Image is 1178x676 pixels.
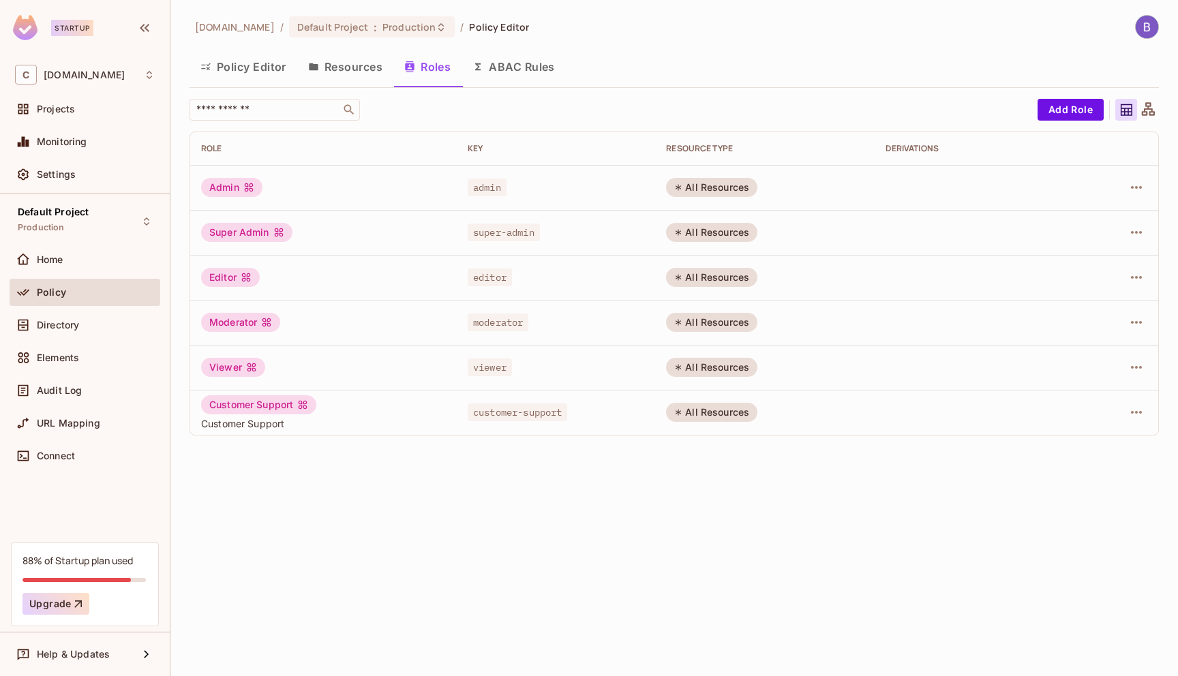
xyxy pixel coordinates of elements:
button: Upgrade [22,593,89,615]
div: Startup [51,20,93,36]
span: customer-support [468,403,567,421]
div: All Resources [666,223,757,242]
span: the active workspace [195,20,275,33]
span: Default Project [297,20,368,33]
span: Directory [37,320,79,331]
span: Production [18,222,65,233]
span: Policy [37,287,66,298]
span: Settings [37,169,76,180]
img: Bradley Macnee [1136,16,1158,38]
span: Workspace: chalkboard.io [44,70,125,80]
div: All Resources [666,313,757,332]
button: Roles [393,50,462,84]
div: Admin [201,178,262,197]
li: / [460,20,464,33]
span: super-admin [468,224,540,241]
span: Projects [37,104,75,114]
span: Default Project [18,206,89,217]
div: Derivations [886,143,1062,154]
div: Super Admin [201,223,292,242]
span: Help & Updates [37,649,110,660]
span: Monitoring [37,136,87,147]
span: Policy Editor [469,20,529,33]
button: ABAC Rules [462,50,566,84]
span: admin [468,179,507,196]
span: editor [468,268,512,286]
div: All Resources [666,403,757,422]
button: Add Role [1038,99,1104,121]
span: Connect [37,450,75,461]
button: Policy Editor [190,50,297,84]
span: viewer [468,358,512,376]
div: Role [201,143,446,154]
span: Home [37,254,63,265]
div: All Resources [666,358,757,377]
li: / [280,20,284,33]
div: Customer Support [201,395,316,414]
div: Editor [201,268,260,287]
span: Audit Log [37,385,82,396]
span: Elements [37,352,79,363]
div: Moderator [201,313,280,332]
span: URL Mapping [37,418,100,429]
div: All Resources [666,268,757,287]
span: moderator [468,313,528,331]
div: Viewer [201,358,265,377]
div: RESOURCE TYPE [666,143,864,154]
div: All Resources [666,178,757,197]
span: Customer Support [201,417,446,430]
div: 88% of Startup plan used [22,554,133,567]
img: SReyMgAAAABJRU5ErkJggg== [13,15,37,40]
span: C [15,65,37,84]
span: : [373,22,378,33]
button: Resources [297,50,393,84]
div: Key [468,143,644,154]
span: Production [382,20,436,33]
